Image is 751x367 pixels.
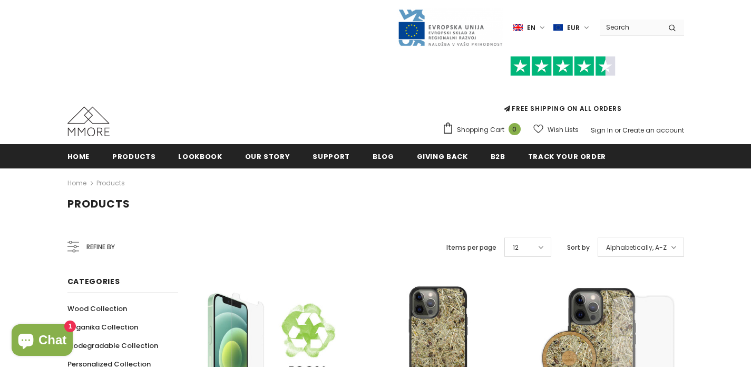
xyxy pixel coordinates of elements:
[615,126,621,135] span: or
[67,144,90,168] a: Home
[112,144,155,168] a: Products
[67,304,127,314] span: Wood Collection
[67,322,138,332] span: Organika Collection
[67,336,158,355] a: Biodegradable Collection
[8,324,76,359] inbox-online-store-chat: Shopify online store chat
[67,152,90,162] span: Home
[397,23,503,32] a: Javni Razpis
[457,125,504,135] span: Shopping Cart
[245,152,290,162] span: Our Story
[446,242,496,253] label: Items per page
[67,299,127,318] a: Wood Collection
[417,152,468,162] span: Giving back
[373,144,394,168] a: Blog
[567,242,590,253] label: Sort by
[548,125,579,135] span: Wish Lists
[397,8,503,47] img: Javni Razpis
[86,241,115,253] span: Refine by
[442,76,684,103] iframe: Customer reviews powered by Trustpilot
[67,276,120,287] span: Categories
[67,177,86,190] a: Home
[513,242,519,253] span: 12
[491,152,505,162] span: B2B
[491,144,505,168] a: B2B
[528,144,606,168] a: Track your order
[442,61,684,113] span: FREE SHIPPING ON ALL ORDERS
[178,152,222,162] span: Lookbook
[67,341,158,351] span: Biodegradable Collection
[600,20,660,35] input: Search Site
[373,152,394,162] span: Blog
[442,122,526,138] a: Shopping Cart 0
[112,152,155,162] span: Products
[591,126,613,135] a: Sign In
[96,178,125,187] a: Products
[67,196,130,211] span: Products
[510,56,616,77] img: Trust Pilot Stars
[527,23,535,33] span: en
[533,120,579,139] a: Wish Lists
[606,242,667,253] span: Alphabetically, A-Z
[417,144,468,168] a: Giving back
[622,126,684,135] a: Create an account
[313,152,350,162] span: support
[513,23,523,32] img: i-lang-1.png
[528,152,606,162] span: Track your order
[509,123,521,135] span: 0
[567,23,580,33] span: EUR
[313,144,350,168] a: support
[67,107,110,136] img: MMORE Cases
[245,144,290,168] a: Our Story
[67,318,138,336] a: Organika Collection
[178,144,222,168] a: Lookbook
